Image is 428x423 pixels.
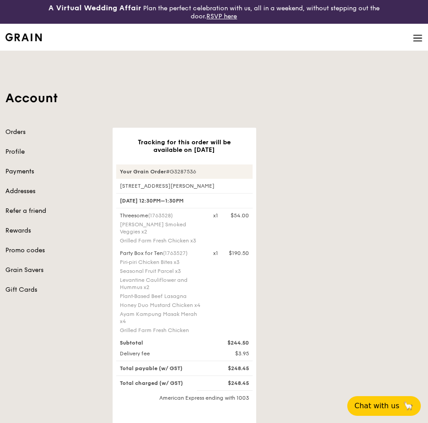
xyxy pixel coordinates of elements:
div: American Express ending with 1003 [116,394,253,401]
a: Addresses [5,187,102,196]
h3: A Virtual Wedding Affair [48,4,141,13]
a: RSVP here [206,13,237,20]
div: $248.45 [208,380,254,387]
div: [PERSON_NAME] Smoked Veggies x2 [120,221,202,235]
h3: Tracking for this order will be available on [DATE] [127,138,242,154]
a: Profile [5,147,102,156]
a: Orders [5,128,102,137]
a: Grain Savers [5,266,102,275]
span: (1763528) [148,212,173,219]
a: Payments [5,167,102,176]
div: Subtotal [114,339,208,346]
strong: Your Grain Order [120,168,166,175]
div: x1 [213,212,218,219]
div: Grilled Farm Fresh Chicken [120,327,202,334]
span: 🦙 [403,401,414,411]
button: Chat with us🦙 [347,396,421,416]
div: Piri‑piri Chicken Bites x3 [120,259,202,266]
div: $244.50 [208,339,254,346]
a: Promo codes [5,246,102,255]
div: $248.45 [208,365,254,372]
div: $190.50 [229,250,249,257]
a: GrainGrain [5,23,42,50]
div: Ayam Kampung Masak Merah x4 [120,311,202,325]
div: #G3287536 [116,164,253,179]
div: x1 [213,250,218,257]
div: Delivery fee [114,350,208,357]
div: Plan the perfect celebration with us, all in a weekend, without stepping out the door. [36,4,393,20]
div: Seasonal Fruit Parcel x3 [120,268,202,275]
div: $3.95 [208,350,254,357]
a: Gift Cards [5,285,102,294]
a: Refer a friend [5,207,102,216]
div: Grilled Farm Fresh Chicken x3 [120,237,202,244]
div: Levantine Cauliflower and Hummus x2 [120,276,202,291]
span: Total payable (w/ GST) [120,365,183,371]
div: Plant‑Based Beef Lasagna [120,293,202,300]
span: (1763527) [163,250,188,256]
div: Honey Duo Mustard Chicken x4 [120,302,202,309]
h1: Account [5,90,423,106]
div: [STREET_ADDRESS][PERSON_NAME] [116,182,253,190]
div: Threesome [120,212,202,219]
div: Party Box for Ten [120,250,202,257]
div: Total charged (w/ GST) [114,380,208,387]
img: Grain [5,33,42,41]
div: $54.00 [231,212,249,219]
span: Chat with us [354,401,399,411]
div: [DATE] 12:30PM–1:30PM [116,193,253,208]
a: Rewards [5,226,102,235]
